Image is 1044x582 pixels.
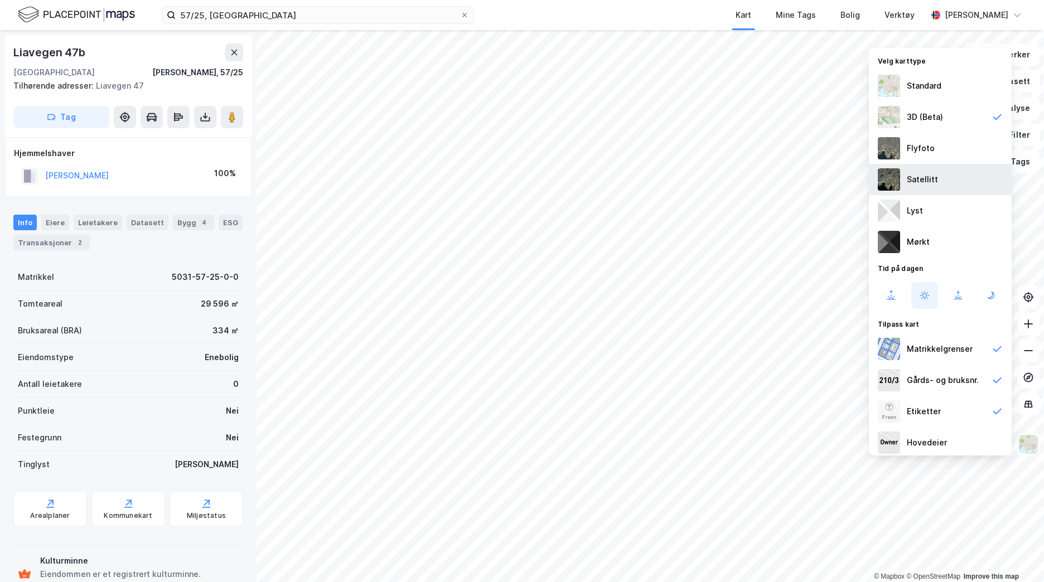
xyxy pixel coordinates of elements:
div: Miljøstatus [187,511,226,520]
div: Bygg [173,215,214,230]
div: Liavegen 47 [13,79,234,93]
div: Flyfoto [907,142,935,155]
div: 0 [233,377,239,391]
button: Tags [988,151,1040,173]
div: 3D (Beta) [907,110,943,124]
img: logo.f888ab2527a4732fd821a326f86c7f29.svg [18,5,135,25]
a: Mapbox [874,573,905,580]
div: Kommunekart [104,511,152,520]
div: Tilpass kart [869,313,1012,333]
a: OpenStreetMap [906,573,960,580]
img: 9k= [878,168,900,191]
div: Hovedeier [907,436,947,449]
div: Arealplaner [30,511,70,520]
iframe: Chat Widget [988,528,1044,582]
div: Kontrollprogram for chat [988,528,1044,582]
div: Kulturminne [40,554,239,568]
div: Nei [226,404,239,418]
div: Eiere [41,215,69,230]
div: Datasett [127,215,168,230]
img: cadastreKeys.547ab17ec502f5a4ef2b.jpeg [878,369,900,391]
div: Mine Tags [776,8,816,22]
div: Matrikkel [18,270,54,284]
div: [GEOGRAPHIC_DATA] [13,66,95,79]
div: Eiendomstype [18,351,74,364]
div: Liavegen 47b [13,43,88,61]
div: Hjemmelshaver [14,147,243,160]
span: Tilhørende adresser: [13,81,96,90]
div: Tomteareal [18,297,62,311]
div: Festegrunn [18,431,61,444]
div: Tinglyst [18,458,50,471]
div: 4 [199,217,210,228]
div: Matrikkelgrenser [907,342,973,356]
div: 2 [74,237,85,248]
div: Nei [226,431,239,444]
div: [PERSON_NAME] [175,458,239,471]
button: Bokmerker [964,43,1040,66]
div: Velg karttype [869,50,1012,70]
div: Tid på dagen [869,258,1012,278]
div: Transaksjoner [13,235,90,250]
div: 100% [214,167,236,180]
div: Satellitt [907,173,938,186]
div: Punktleie [18,404,55,418]
div: Etiketter [907,405,941,418]
img: luj3wr1y2y3+OchiMxRmMxRlscgabnMEmZ7DJGWxyBpucwSZnsMkZbHIGm5zBJmewyRlscgabnMEmZ7DJGWxyBpucwSZnsMkZ... [878,200,900,222]
img: cadastreBorders.cfe08de4b5ddd52a10de.jpeg [878,338,900,360]
div: 5031-57-25-0-0 [172,270,239,284]
div: 29 596 ㎡ [201,297,239,311]
div: Info [13,215,37,230]
div: [PERSON_NAME], 57/25 [152,66,243,79]
div: ESG [219,215,243,230]
div: Verktøy [884,8,915,22]
div: Kart [736,8,751,22]
div: Bolig [840,8,860,22]
div: Standard [907,79,941,93]
img: Z [1018,434,1039,455]
div: [PERSON_NAME] [945,8,1008,22]
a: Improve this map [964,573,1019,580]
button: Filter [986,124,1040,146]
img: Z [878,400,900,423]
img: Z [878,137,900,159]
div: Lyst [907,204,923,217]
div: Enebolig [205,351,239,364]
div: Leietakere [74,215,122,230]
button: Tag [13,106,109,128]
div: Bruksareal (BRA) [18,324,82,337]
div: Antall leietakere [18,377,82,391]
img: majorOwner.b5e170eddb5c04bfeeff.jpeg [878,431,900,454]
img: nCdM7BzjoCAAAAAElFTkSuQmCC [878,231,900,253]
div: Mørkt [907,235,930,249]
img: Z [878,75,900,97]
img: Z [878,106,900,128]
div: 334 ㎡ [212,324,239,337]
input: Søk på adresse, matrikkel, gårdeiere, leietakere eller personer [176,7,460,23]
div: Gårds- og bruksnr. [907,374,979,387]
